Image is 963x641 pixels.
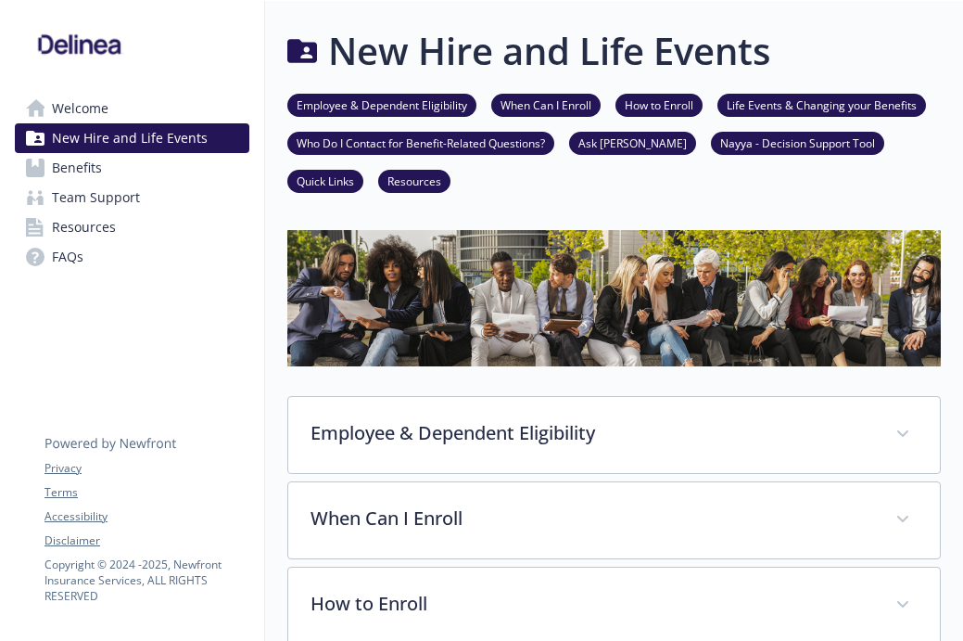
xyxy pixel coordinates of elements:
a: Disclaimer [44,532,248,549]
div: When Can I Enroll [288,482,940,558]
a: Accessibility [44,508,248,525]
span: Team Support [52,183,140,212]
span: Benefits [52,153,102,183]
a: New Hire and Life Events [15,123,249,153]
a: Resources [15,212,249,242]
span: New Hire and Life Events [52,123,208,153]
a: Benefits [15,153,249,183]
span: Welcome [52,94,108,123]
p: When Can I Enroll [310,505,873,532]
a: Welcome [15,94,249,123]
span: FAQs [52,242,83,272]
a: Life Events & Changing your Benefits [717,96,926,113]
p: Copyright © 2024 - 2025 , Newfront Insurance Services, ALL RIGHTS RESERVED [44,557,248,604]
a: Employee & Dependent Eligibility [287,96,476,113]
a: Nayya - Decision Support Tool [711,134,884,151]
a: Quick Links [287,172,363,189]
a: Privacy [44,460,248,477]
a: Who Do I Contact for Benefit-Related Questions? [287,134,554,151]
p: Employee & Dependent Eligibility [310,419,873,447]
a: How to Enroll [615,96,703,113]
span: Resources [52,212,116,242]
p: How to Enroll [310,590,873,618]
a: Terms [44,484,248,501]
a: Resources [378,172,450,189]
img: new hire page banner [287,230,941,366]
a: Ask [PERSON_NAME] [569,134,696,151]
a: FAQs [15,242,249,272]
a: When Can I Enroll [491,96,601,113]
div: Employee & Dependent Eligibility [288,397,940,473]
a: Team Support [15,183,249,212]
h1: New Hire and Life Events [328,23,770,79]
